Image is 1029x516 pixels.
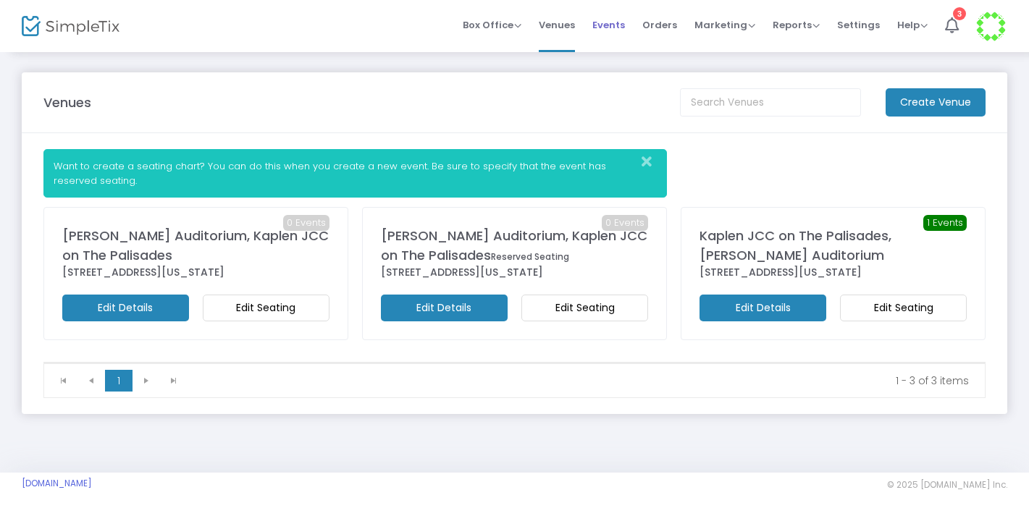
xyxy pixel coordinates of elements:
[592,7,625,43] span: Events
[463,18,521,32] span: Box Office
[700,226,967,265] div: Kaplen JCC on The Palisades, [PERSON_NAME] Auditorium
[923,215,967,231] span: 1 Events
[43,93,91,112] m-panel-title: Venues
[521,295,648,321] m-button: Edit Seating
[283,215,329,231] span: 0 Events
[105,370,133,392] span: Page 1
[381,265,648,280] div: [STREET_ADDRESS][US_STATE]
[198,373,969,388] kendo-pager-info: 1 - 3 of 3 items
[491,250,569,263] span: Reserved Seating
[837,7,880,43] span: Settings
[203,295,329,321] m-button: Edit Seating
[694,18,755,32] span: Marketing
[887,479,1007,491] span: © 2025 [DOMAIN_NAME] Inc.
[62,295,189,321] m-button: Edit Details
[381,295,508,321] m-button: Edit Details
[43,149,667,198] div: Want to create a seating chart? You can do this when you create a new event. Be sure to specify t...
[62,265,329,280] div: [STREET_ADDRESS][US_STATE]
[602,215,648,231] span: 0 Events
[953,7,966,20] div: 3
[539,7,575,43] span: Venues
[642,7,677,43] span: Orders
[886,88,986,117] m-button: Create Venue
[897,18,928,32] span: Help
[840,295,967,321] m-button: Edit Seating
[381,226,648,265] div: [PERSON_NAME] Auditorium, Kaplen JCC on The Palisades
[700,265,967,280] div: [STREET_ADDRESS][US_STATE]
[22,478,92,489] a: [DOMAIN_NAME]
[637,150,666,174] button: Close
[773,18,820,32] span: Reports
[680,88,861,117] input: Search Venues
[62,226,329,265] div: [PERSON_NAME] Auditorium, Kaplen JCC on The Palisades
[700,295,826,321] m-button: Edit Details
